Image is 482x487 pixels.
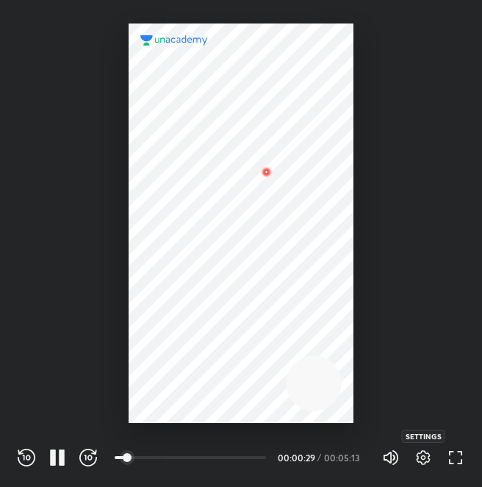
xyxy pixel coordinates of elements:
img: wMgqJGBwKWe8AAAAABJRU5ErkJggg== [257,163,275,181]
div: 00:00:29 [278,453,314,462]
div: / [317,453,321,462]
img: logo.2a7e12a2.svg [140,35,208,46]
div: 00:05:13 [324,453,364,462]
div: Settings [402,430,445,443]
